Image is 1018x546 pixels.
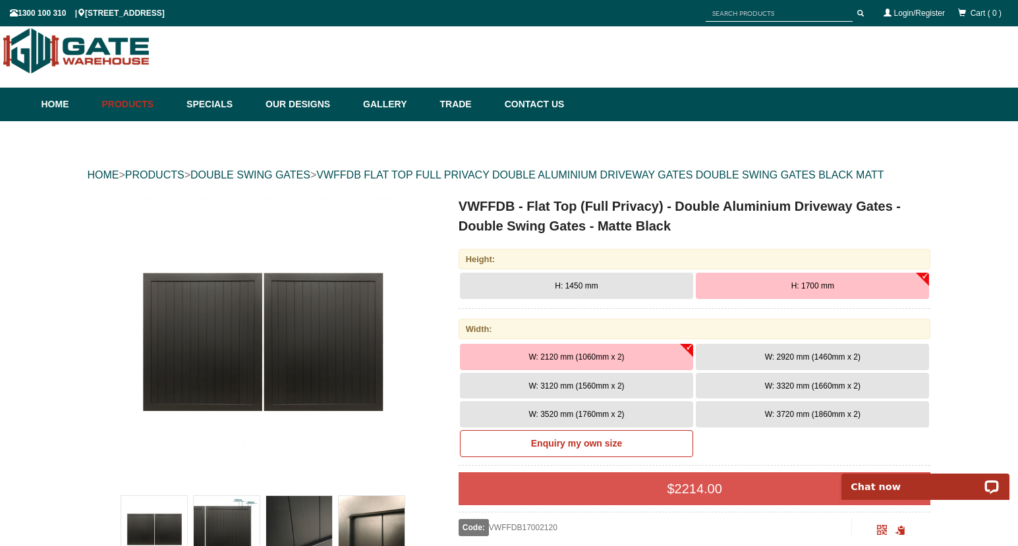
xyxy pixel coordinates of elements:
[180,88,259,121] a: Specials
[460,373,693,399] button: W: 3120 mm (1560mm x 2)
[895,526,905,535] span: Click to copy the URL
[42,88,96,121] a: Home
[696,373,929,399] button: W: 3320 mm (1660mm x 2)
[88,154,931,196] div: > > >
[877,527,887,536] a: Click to enlarge and scan to share.
[531,438,622,449] b: Enquiry my own size
[971,9,1002,18] span: Cart ( 0 )
[459,519,852,536] div: VWFFDB17002120
[528,352,624,362] span: W: 2120 mm (1060mm x 2)
[833,458,1018,500] iframe: LiveChat chat widget
[316,169,884,180] a: VWFFDB FLAT TOP FULL PRIVACY DOUBLE ALUMINIUM DRIVEWAY GATES DOUBLE SWING GATES BLACK MATT
[706,5,853,22] input: SEARCH PRODUCTS
[696,273,929,299] button: H: 1700 mm
[696,344,929,370] button: W: 2920 mm (1460mm x 2)
[460,430,693,458] a: Enquiry my own size
[356,88,433,121] a: Gallery
[118,196,408,486] img: VWFFDB - Flat Top (Full Privacy) - Double Aluminium Driveway Gates - Double Swing Gates - Matte B...
[89,196,438,486] a: VWFFDB - Flat Top (Full Privacy) - Double Aluminium Driveway Gates - Double Swing Gates - Matte B...
[125,169,184,180] a: PRODUCTS
[460,344,693,370] button: W: 2120 mm (1060mm x 2)
[190,169,310,180] a: DOUBLE SWING GATES
[765,352,861,362] span: W: 2920 mm (1460mm x 2)
[10,9,165,18] span: 1300 100 310 | [STREET_ADDRESS]
[459,472,931,505] div: $
[460,273,693,299] button: H: 1450 mm
[765,410,861,419] span: W: 3720 mm (1860mm x 2)
[433,88,497,121] a: Trade
[460,401,693,427] button: W: 3520 mm (1760mm x 2)
[459,519,489,536] span: Code:
[528,410,624,419] span: W: 3520 mm (1760mm x 2)
[791,281,834,290] span: H: 1700 mm
[459,319,931,339] div: Width:
[96,88,181,121] a: Products
[459,249,931,269] div: Height:
[88,169,119,180] a: HOME
[498,88,565,121] a: Contact Us
[894,9,945,18] a: Login/Register
[528,381,624,391] span: W: 3120 mm (1560mm x 2)
[765,381,861,391] span: W: 3320 mm (1660mm x 2)
[555,281,598,290] span: H: 1450 mm
[259,88,356,121] a: Our Designs
[696,401,929,427] button: W: 3720 mm (1860mm x 2)
[459,196,931,236] h1: VWFFDB - Flat Top (Full Privacy) - Double Aluminium Driveway Gates - Double Swing Gates - Matte B...
[675,481,722,496] span: 2214.00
